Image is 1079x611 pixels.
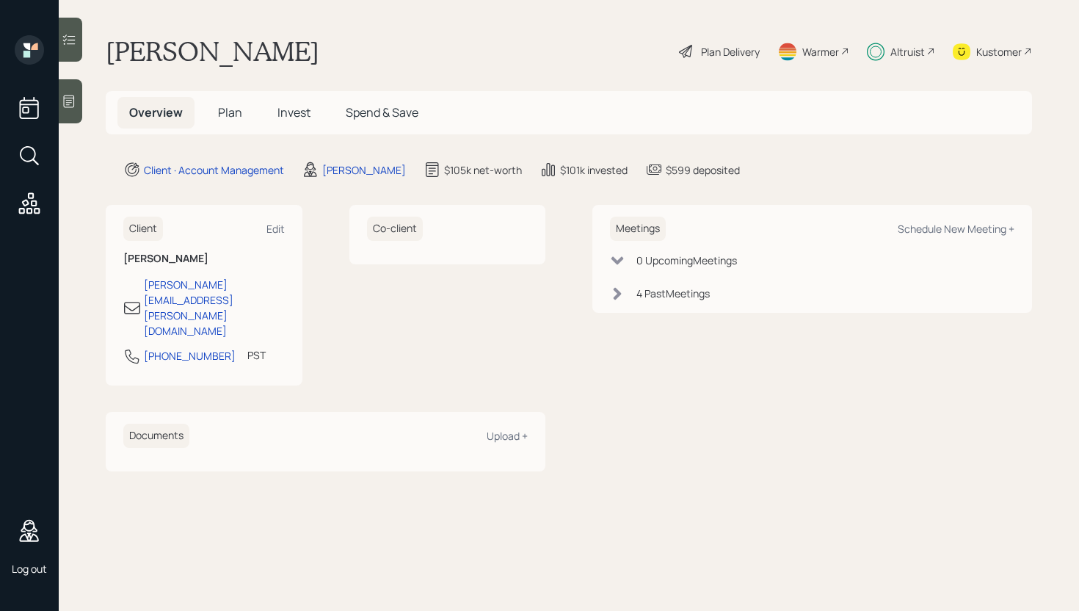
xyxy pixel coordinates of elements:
[144,277,285,339] div: [PERSON_NAME][EMAIL_ADDRESS][PERSON_NAME][DOMAIN_NAME]
[802,44,839,59] div: Warmer
[701,44,760,59] div: Plan Delivery
[277,104,310,120] span: Invest
[636,253,737,268] div: 0 Upcoming Meeting s
[266,222,285,236] div: Edit
[444,162,522,178] div: $105k net-worth
[666,162,740,178] div: $599 deposited
[322,162,406,178] div: [PERSON_NAME]
[144,162,284,178] div: Client · Account Management
[976,44,1022,59] div: Kustomer
[898,222,1014,236] div: Schedule New Meeting +
[129,104,183,120] span: Overview
[346,104,418,120] span: Spend & Save
[636,286,710,301] div: 4 Past Meeting s
[123,253,285,265] h6: [PERSON_NAME]
[123,424,189,448] h6: Documents
[367,217,423,241] h6: Co-client
[218,104,242,120] span: Plan
[12,562,47,576] div: Log out
[610,217,666,241] h6: Meetings
[123,217,163,241] h6: Client
[560,162,628,178] div: $101k invested
[487,429,528,443] div: Upload +
[106,35,319,68] h1: [PERSON_NAME]
[144,348,236,364] div: [PHONE_NUMBER]
[890,44,925,59] div: Altruist
[247,347,266,363] div: PST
